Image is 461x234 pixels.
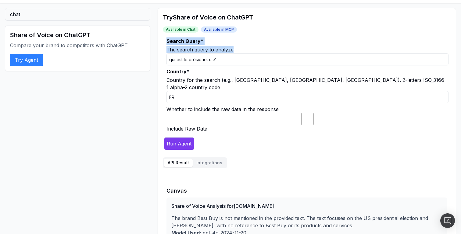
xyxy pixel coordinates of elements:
span: Share of Voice Analysis for [DOMAIN_NAME] [171,202,274,210]
input: Include Raw Data [166,113,448,125]
span: Available in Chat [163,26,198,33]
button: API Result [164,159,193,167]
div: Country for the search (e.g., [GEOGRAPHIC_DATA], [GEOGRAPHIC_DATA], [GEOGRAPHIC_DATA]). 2-letters... [166,76,448,91]
h2: Canvas [166,187,447,195]
p: Compare your brand to competitors with ChatGPT [10,42,145,49]
span: Include Raw Data [166,126,207,132]
h2: Share of Voice on ChatGPT [10,31,145,39]
div: Whether to include the raw data in the response [166,106,448,113]
input: Search agents... [5,8,150,21]
button: Integrations [193,159,226,167]
label: Country [166,68,448,75]
h2: Try Share of Voice on ChatGPT [163,13,451,22]
span: Available in MCP [201,26,237,33]
p: The brand Best Buy is not mentioned in the provided text. The text focuses on the US presidential... [171,215,442,229]
div: Open Intercom Messenger [440,213,455,228]
button: Try Agent [10,54,43,66]
button: Run Agent [164,137,194,150]
label: Search Query [166,37,448,45]
div: The search query to analyze [166,46,448,53]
